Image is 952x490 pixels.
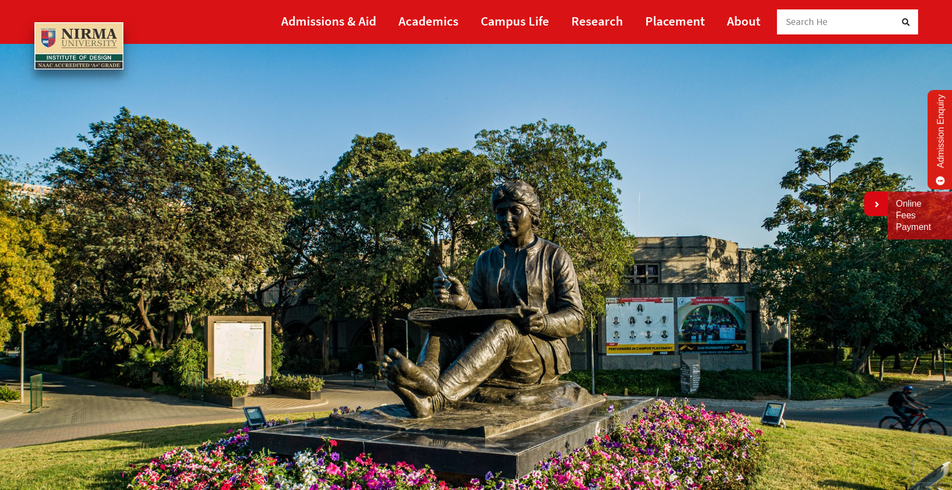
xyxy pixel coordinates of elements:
[786,16,828,28] span: Search He
[34,22,123,70] img: main_logo
[281,8,376,33] a: Admissions & Aid
[481,8,549,33] a: Campus Life
[727,8,760,33] a: About
[645,8,705,33] a: Placement
[896,198,944,233] a: Online Fees Payment
[398,8,458,33] a: Academics
[571,8,623,33] a: Research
